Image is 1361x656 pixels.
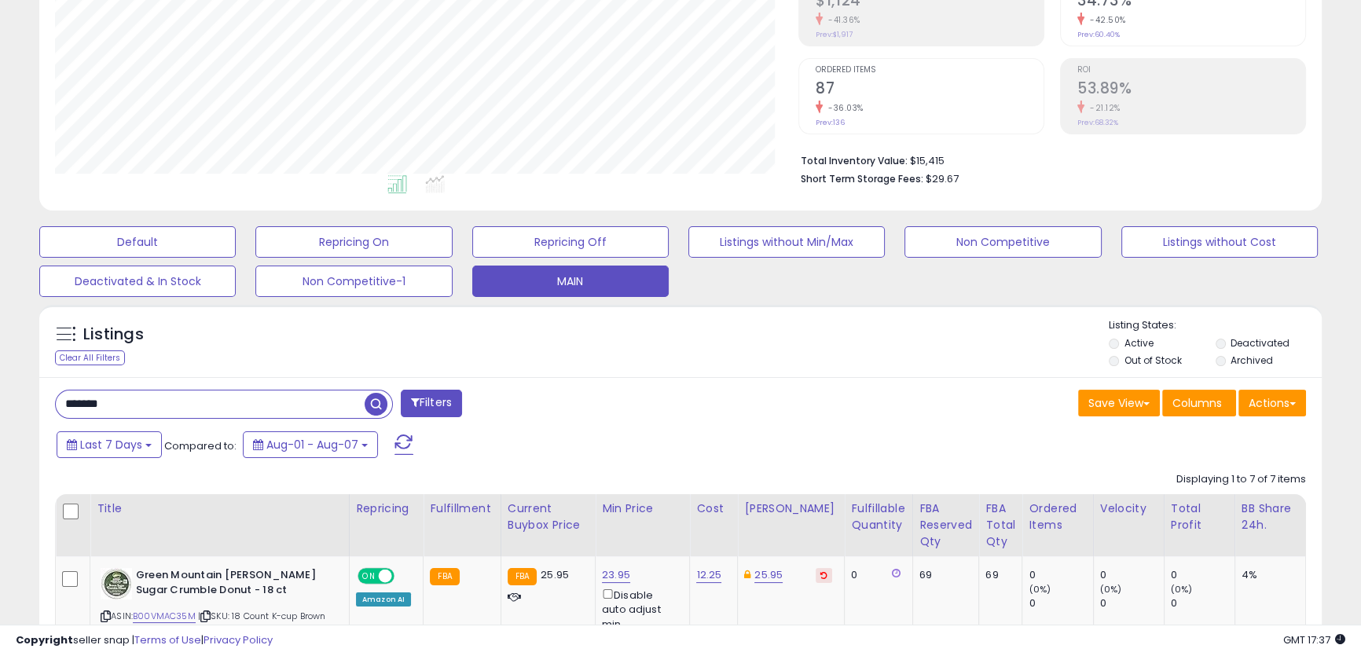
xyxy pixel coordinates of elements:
[919,500,972,550] div: FBA Reserved Qty
[1124,336,1153,350] label: Active
[1242,500,1299,533] div: BB Share 24h.
[57,431,162,458] button: Last 7 Days
[1283,632,1345,647] span: 2025-08-15 17:37 GMT
[101,610,326,633] span: | SKU: 18 Count K-cup Brown Sugar Crumble Donut
[1171,583,1193,596] small: (0%)
[816,79,1044,101] h2: 87
[1100,500,1157,517] div: Velocity
[1029,583,1051,596] small: (0%)
[401,390,462,417] button: Filters
[985,500,1015,550] div: FBA Total Qty
[1242,568,1293,582] div: 4%
[1171,568,1234,582] div: 0
[39,226,236,258] button: Default
[430,500,493,517] div: Fulfillment
[823,14,860,26] small: -41.36%
[392,570,417,583] span: OFF
[602,567,630,583] a: 23.95
[1029,568,1092,582] div: 0
[266,437,358,453] span: Aug-01 - Aug-07
[508,568,537,585] small: FBA
[97,500,343,517] div: Title
[1077,79,1305,101] h2: 53.89%
[1084,14,1126,26] small: -42.50%
[919,568,967,582] div: 69
[1238,390,1306,416] button: Actions
[204,632,273,647] a: Privacy Policy
[1162,390,1236,416] button: Columns
[816,66,1044,75] span: Ordered Items
[801,154,908,167] b: Total Inventory Value:
[801,172,923,185] b: Short Term Storage Fees:
[801,150,1294,169] li: $15,415
[472,266,669,297] button: MAIN
[1109,318,1322,333] p: Listing States:
[696,567,721,583] a: 12.25
[1100,568,1164,582] div: 0
[1231,336,1289,350] label: Deactivated
[83,324,144,346] h5: Listings
[1077,118,1118,127] small: Prev: 68.32%
[243,431,378,458] button: Aug-01 - Aug-07
[1172,395,1222,411] span: Columns
[754,567,783,583] a: 25.95
[136,568,327,601] b: Green Mountain [PERSON_NAME] Sugar Crumble Donut - 18 ct
[255,226,452,258] button: Repricing On
[101,568,132,599] img: 61A9GePw3dL._SL40_.jpg
[816,30,853,39] small: Prev: $1,917
[472,226,669,258] button: Repricing Off
[851,568,901,582] div: 0
[541,567,569,582] span: 25.95
[1171,500,1228,533] div: Total Profit
[80,437,142,453] span: Last 7 Days
[602,586,677,632] div: Disable auto adjust min
[356,592,411,607] div: Amazon AI
[602,500,683,517] div: Min Price
[744,500,838,517] div: [PERSON_NAME]
[133,610,196,623] a: B00VMAC35M
[985,568,1010,582] div: 69
[356,500,416,517] div: Repricing
[359,570,379,583] span: ON
[1077,66,1305,75] span: ROI
[816,118,845,127] small: Prev: 136
[823,102,864,114] small: -36.03%
[926,171,959,186] span: $29.67
[16,633,273,648] div: seller snap | |
[904,226,1101,258] button: Non Competitive
[430,568,459,585] small: FBA
[255,266,452,297] button: Non Competitive-1
[1084,102,1121,114] small: -21.12%
[1121,226,1318,258] button: Listings without Cost
[101,568,337,652] div: ASIN:
[1171,596,1234,610] div: 0
[1231,354,1273,367] label: Archived
[16,632,73,647] strong: Copyright
[39,266,236,297] button: Deactivated & In Stock
[508,500,589,533] div: Current Buybox Price
[55,350,125,365] div: Clear All Filters
[1176,472,1306,487] div: Displaying 1 to 7 of 7 items
[1029,500,1086,533] div: Ordered Items
[1124,354,1181,367] label: Out of Stock
[851,500,906,533] div: Fulfillable Quantity
[1100,596,1164,610] div: 0
[164,438,237,453] span: Compared to:
[1100,583,1122,596] small: (0%)
[1029,596,1092,610] div: 0
[1077,30,1120,39] small: Prev: 60.40%
[688,226,885,258] button: Listings without Min/Max
[1078,390,1160,416] button: Save View
[696,500,731,517] div: Cost
[134,632,201,647] a: Terms of Use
